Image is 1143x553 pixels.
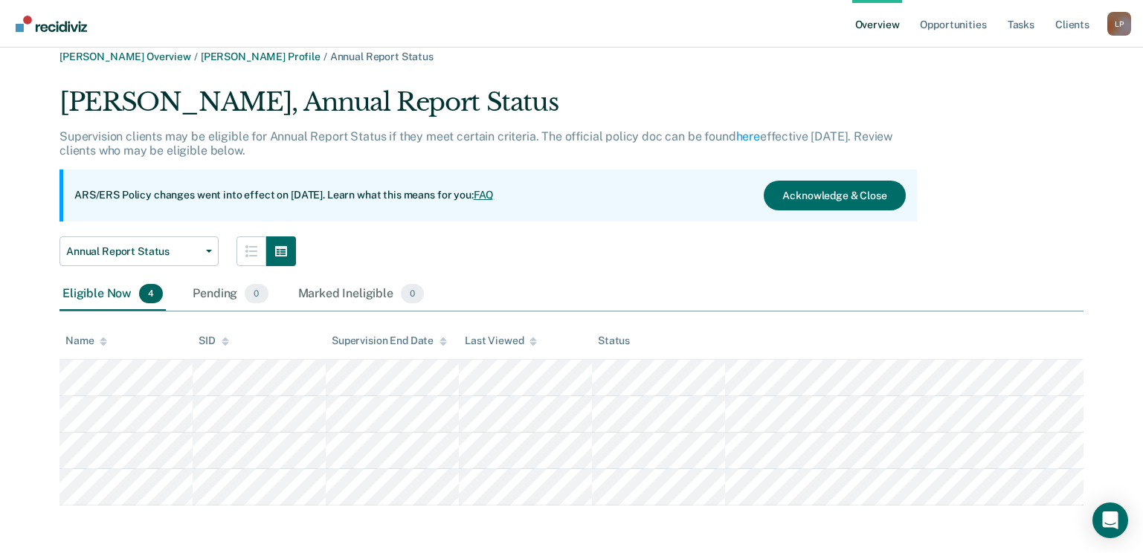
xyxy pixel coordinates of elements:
p: ARS/ERS Policy changes went into effect on [DATE]. Learn what this means for you: [74,188,494,203]
span: / [191,51,201,62]
div: Status [598,334,630,347]
div: L P [1107,12,1131,36]
div: Open Intercom Messenger [1092,502,1128,538]
div: SID [199,334,229,347]
span: Annual Report Status [66,245,200,258]
a: [PERSON_NAME] Profile [201,51,321,62]
div: Marked Ineligible0 [295,278,428,311]
span: 4 [139,284,163,303]
button: Profile dropdown button [1107,12,1131,36]
a: here [736,129,760,143]
span: Annual Report Status [330,51,434,62]
a: [PERSON_NAME] Overview [59,51,191,62]
button: Annual Report Status [59,236,219,266]
div: Pending0 [190,278,271,311]
div: Name [65,334,107,347]
span: 0 [401,284,424,303]
div: Eligible Now4 [59,278,166,311]
span: 0 [245,284,268,303]
button: Acknowledge & Close [764,181,905,210]
div: Last Viewed [465,334,537,347]
span: / [321,51,330,62]
div: Supervision End Date [332,334,447,347]
div: [PERSON_NAME], Annual Report Status [59,87,917,129]
img: Recidiviz [16,16,87,32]
p: Supervision clients may be eligible for Annual Report Status if they meet certain criteria. The o... [59,129,892,158]
a: FAQ [474,189,495,201]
